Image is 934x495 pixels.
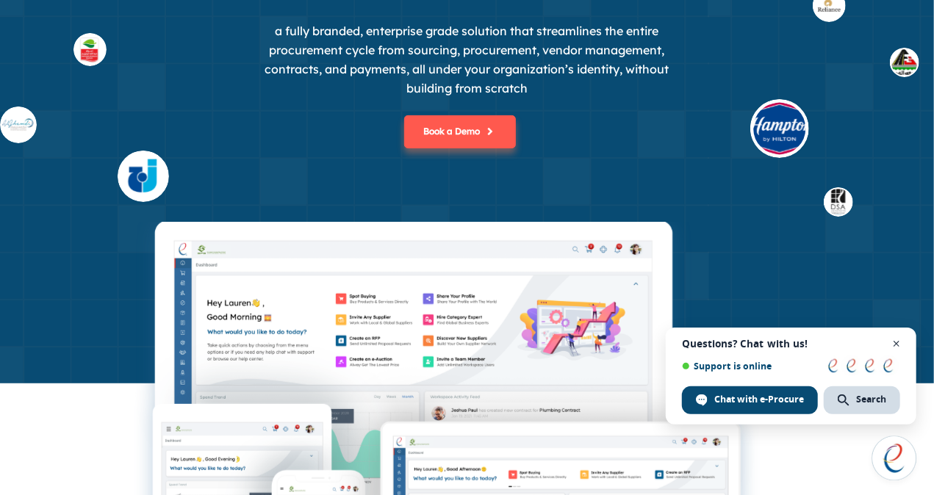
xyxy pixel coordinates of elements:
[682,361,818,372] span: Support is online
[118,140,169,191] img: supplier_4.svg
[824,178,853,207] img: buyer_dsa.svg
[404,115,516,148] button: Book a Demo
[682,338,900,350] span: Questions? Chat with us!
[750,89,809,148] img: buyer_hilt.svg
[824,386,900,414] div: Search
[890,37,919,66] img: buyer_1.svg
[714,393,804,406] span: Chat with e-Procure
[872,436,916,480] div: Open chat
[888,335,906,353] span: Close chat
[73,24,107,57] img: supplier_othaim.svg
[247,21,688,98] p: a fully branded, enterprise grade solution that streamlines the entire procurement cycle from sou...
[682,386,818,414] div: Chat with e-Procure
[856,393,886,406] span: Search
